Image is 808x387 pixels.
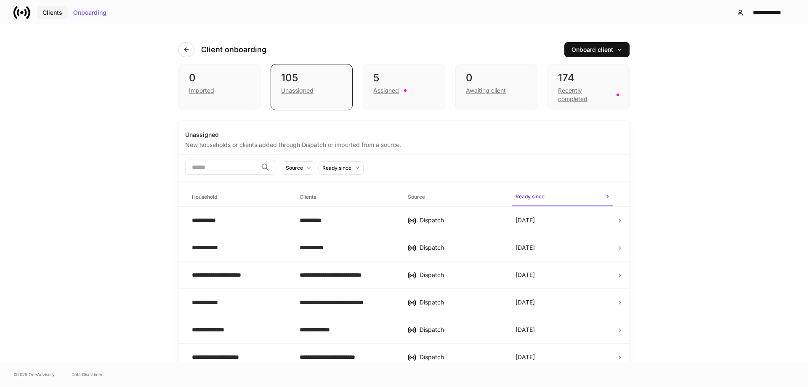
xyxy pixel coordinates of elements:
[420,216,502,224] div: Dispatch
[37,6,68,19] button: Clients
[408,193,425,201] h6: Source
[564,42,630,57] button: Onboard client
[189,189,290,206] span: Household
[201,45,266,55] h4: Client onboarding
[373,86,399,95] div: Assigned
[466,71,527,85] div: 0
[420,353,502,361] div: Dispatch
[13,371,55,378] span: © 2025 OneAdvisory
[516,243,535,252] p: [DATE]
[192,193,217,201] h6: Household
[420,243,502,252] div: Dispatch
[516,192,545,200] h6: Ready since
[296,189,397,206] span: Clients
[281,86,314,95] div: Unassigned
[286,164,303,172] div: Source
[282,161,315,175] button: Source
[516,298,535,307] p: [DATE]
[189,71,250,85] div: 0
[516,271,535,279] p: [DATE]
[516,216,535,224] p: [DATE]
[571,47,622,53] div: Onboard client
[466,86,506,95] div: Awaiting client
[420,298,502,307] div: Dispatch
[185,139,623,149] div: New households or clients added through Dispatch or imported from a source.
[178,64,260,110] div: 0Imported
[373,71,434,85] div: 5
[300,193,316,201] h6: Clients
[322,164,351,172] div: Ready since
[558,86,611,103] div: Recently completed
[281,71,342,85] div: 105
[73,10,106,16] div: Onboarding
[189,86,214,95] div: Imported
[558,71,619,85] div: 174
[420,326,502,334] div: Dispatch
[271,64,353,110] div: 105Unassigned
[512,188,613,206] span: Ready since
[420,271,502,279] div: Dispatch
[404,189,505,206] span: Source
[72,371,103,378] a: Data Disclaimer
[516,326,535,334] p: [DATE]
[68,6,112,19] button: Onboarding
[455,64,537,110] div: 0Awaiting client
[43,10,62,16] div: Clients
[185,131,623,139] div: Unassigned
[516,353,535,361] p: [DATE]
[548,64,630,110] div: 174Recently completed
[363,64,445,110] div: 5Assigned
[319,161,364,175] button: Ready since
